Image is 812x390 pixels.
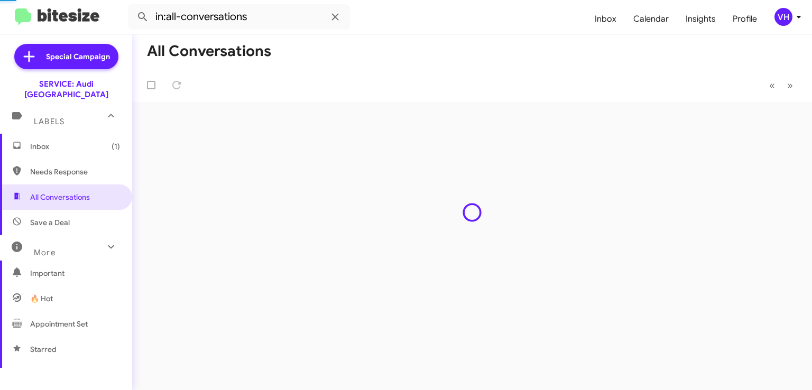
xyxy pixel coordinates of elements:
span: 🔥 Hot [30,293,53,304]
div: VH [774,8,792,26]
input: Search [128,4,350,30]
span: « [769,79,775,92]
span: Needs Response [30,166,120,177]
a: Insights [677,4,724,34]
button: Next [781,75,799,96]
span: Starred [30,344,57,355]
span: Inbox [30,141,120,152]
a: Calendar [625,4,677,34]
span: More [34,248,56,257]
span: Appointment Set [30,319,88,329]
a: Special Campaign [14,44,118,69]
a: Profile [724,4,765,34]
span: All Conversations [30,192,90,202]
a: Inbox [586,4,625,34]
span: Special Campaign [46,51,110,62]
span: Save a Deal [30,217,70,228]
span: Labels [34,117,64,126]
span: (1) [112,141,120,152]
h1: All Conversations [147,43,271,60]
span: Important [30,268,120,278]
span: » [787,79,793,92]
nav: Page navigation example [763,75,799,96]
button: Previous [763,75,781,96]
button: VH [765,8,800,26]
